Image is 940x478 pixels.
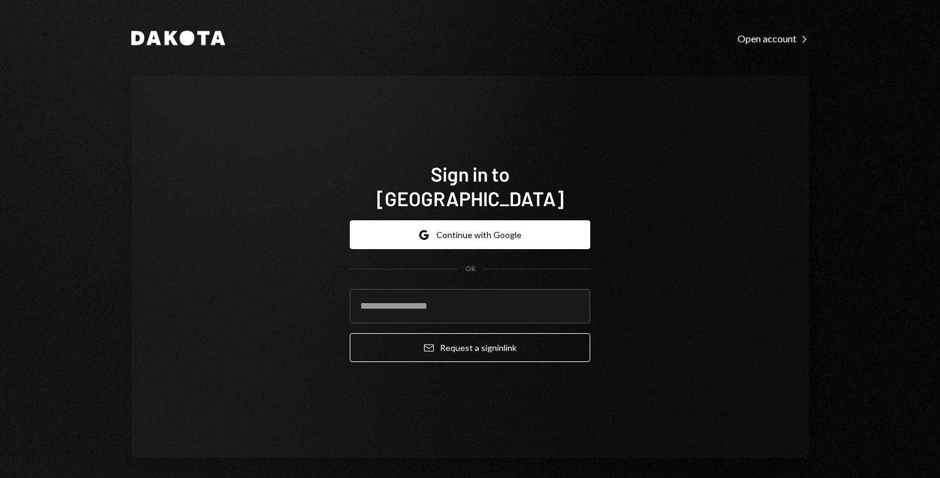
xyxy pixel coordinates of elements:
h1: Sign in to [GEOGRAPHIC_DATA] [350,161,590,210]
div: Open account [738,33,809,45]
div: OR [465,264,476,274]
a: Open account [738,31,809,45]
button: Request a signinlink [350,333,590,362]
button: Continue with Google [350,220,590,249]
